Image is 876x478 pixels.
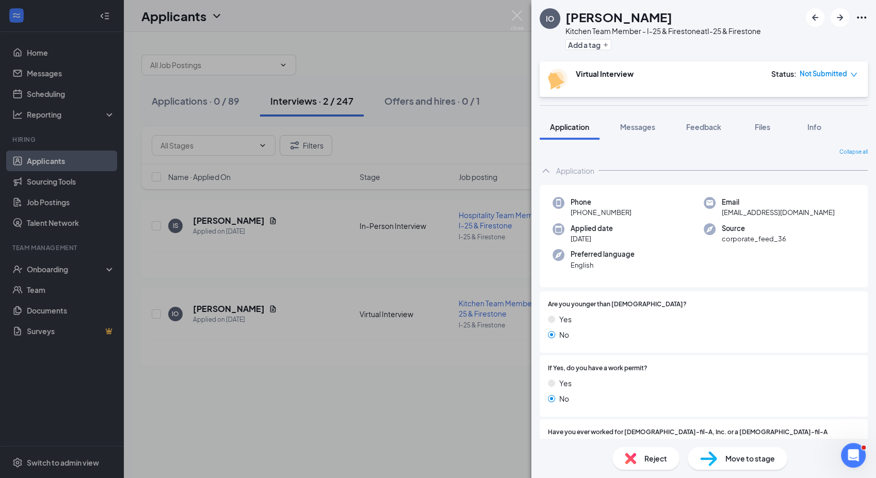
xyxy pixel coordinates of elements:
[834,11,846,24] svg: ArrowRight
[559,377,572,389] span: Yes
[722,234,786,244] span: corporate_feed_36
[855,11,868,24] svg: Ellipses
[571,207,631,218] span: [PHONE_NUMBER]
[571,234,613,244] span: [DATE]
[725,453,775,464] span: Move to stage
[809,11,821,24] svg: ArrowLeftNew
[548,364,647,373] span: If Yes, do you have a work permit?
[839,148,868,156] span: Collapse all
[755,122,770,131] span: Files
[559,314,572,325] span: Yes
[722,197,835,207] span: Email
[603,42,609,48] svg: Plus
[620,122,655,131] span: Messages
[806,8,824,27] button: ArrowLeftNew
[771,69,797,79] div: Status :
[565,26,761,36] div: Kitchen Team Member - I-25 & Firestone at I-25 & Firestone
[546,13,554,24] div: IO
[841,443,866,468] iframe: Intercom live chat
[548,427,859,447] span: Have you ever worked for [DEMOGRAPHIC_DATA]-fil-A, Inc. or a [DEMOGRAPHIC_DATA]-fil-A Franchisee?
[571,197,631,207] span: Phone
[686,122,721,131] span: Feedback
[556,166,594,176] div: Application
[559,393,569,404] span: No
[831,8,849,27] button: ArrowRight
[850,71,857,78] span: down
[548,300,687,309] span: Are you younger than [DEMOGRAPHIC_DATA]?
[571,260,635,270] span: English
[576,69,634,78] b: Virtual Interview
[571,249,635,259] span: Preferred language
[550,122,589,131] span: Application
[644,453,667,464] span: Reject
[565,39,611,50] button: PlusAdd a tag
[559,329,569,340] span: No
[722,207,835,218] span: [EMAIL_ADDRESS][DOMAIN_NAME]
[571,223,613,234] span: Applied date
[800,69,847,79] span: Not Submitted
[565,8,672,26] h1: [PERSON_NAME]
[807,122,821,131] span: Info
[540,164,552,177] svg: ChevronUp
[722,223,786,234] span: Source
